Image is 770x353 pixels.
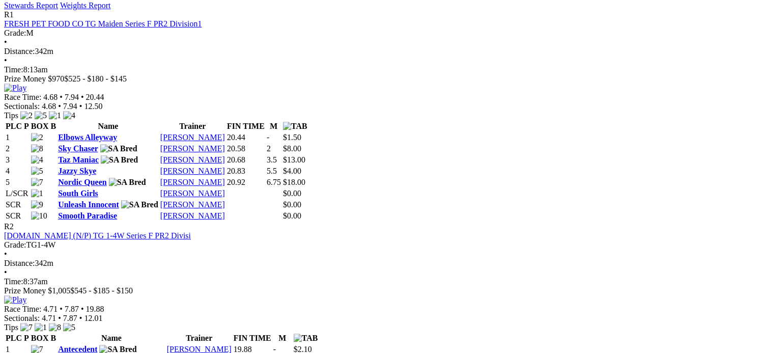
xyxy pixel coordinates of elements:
img: SA Bred [109,178,146,187]
th: M [273,333,292,343]
span: • [58,314,61,322]
div: TG1-4W [4,240,766,250]
span: B [50,122,56,130]
img: 7 [20,323,33,332]
span: • [79,102,82,111]
text: - [267,133,269,142]
span: 4.71 [43,305,58,313]
div: 342m [4,47,766,56]
img: TAB [283,122,307,131]
a: [PERSON_NAME] [160,167,225,175]
span: $18.00 [283,178,305,186]
span: • [4,38,7,46]
span: 12.50 [84,102,102,111]
td: 5 [5,177,30,187]
span: BOX [31,334,49,342]
span: • [81,93,84,101]
a: [PERSON_NAME] [160,155,225,164]
img: Play [4,84,26,93]
span: 4.68 [42,102,56,111]
span: PLC [6,334,22,342]
span: Distance: [4,259,35,267]
td: 20.58 [226,144,265,154]
span: Time: [4,65,23,74]
div: 8:37am [4,277,766,286]
span: • [81,305,84,313]
div: 8:13am [4,65,766,74]
span: Time: [4,277,23,286]
span: • [60,93,63,101]
img: 5 [35,111,47,120]
span: Tips [4,111,18,120]
span: P [24,122,29,130]
img: 7 [31,178,43,187]
span: 12.01 [84,314,102,322]
span: • [4,250,7,258]
img: 8 [31,144,43,153]
img: SA Bred [101,155,138,165]
span: • [58,102,61,111]
td: 1 [5,132,30,143]
span: R2 [4,222,14,231]
img: 5 [31,167,43,176]
div: M [4,29,766,38]
span: Tips [4,323,18,332]
text: 3.5 [267,155,277,164]
a: [DOMAIN_NAME] (N/P) TG 1-4W Series F PR2 Divisi [4,231,191,240]
span: $8.00 [283,144,301,153]
a: Stewards Report [4,1,58,10]
td: 4 [5,166,30,176]
span: B [50,334,56,342]
span: Sectionals: [4,102,40,111]
img: 2 [31,133,43,142]
span: Grade: [4,240,26,249]
span: Sectionals: [4,314,40,322]
text: 2 [267,144,271,153]
span: Grade: [4,29,26,37]
td: 20.68 [226,155,265,165]
td: L/SCR [5,188,30,199]
th: FIN TIME [233,333,272,343]
a: Jazzy Skye [58,167,96,175]
span: P [24,334,29,342]
a: Unleash Innocent [58,200,119,209]
img: 2 [20,111,33,120]
span: $1.50 [283,133,301,142]
span: 7.94 [63,102,77,111]
a: [PERSON_NAME] [160,200,225,209]
img: 9 [31,200,43,209]
span: PLC [6,122,22,130]
img: SA Bred [121,200,158,209]
div: Prize Money $1,005 [4,286,766,295]
th: Name [58,121,159,131]
span: 20.44 [86,93,104,101]
span: BOX [31,122,49,130]
img: 8 [49,323,61,332]
a: Nordic Queen [58,178,107,186]
span: Race Time: [4,93,41,101]
div: Prize Money $970 [4,74,766,84]
img: 1 [31,189,43,198]
a: [PERSON_NAME] [160,189,225,198]
text: 5.5 [267,167,277,175]
td: SCR [5,200,30,210]
td: 3 [5,155,30,165]
span: $4.00 [283,167,301,175]
a: Smooth Paradise [58,211,117,220]
span: $0.00 [283,200,301,209]
span: Race Time: [4,305,41,313]
span: • [4,268,7,277]
img: 10 [31,211,47,221]
td: 20.44 [226,132,265,143]
img: 4 [63,111,75,120]
span: 19.88 [86,305,104,313]
img: TAB [294,334,318,343]
span: • [60,305,63,313]
span: • [79,314,82,322]
span: 4.68 [43,93,58,101]
th: FIN TIME [226,121,265,131]
img: SA Bred [100,144,137,153]
span: $525 - $180 - $145 [64,74,127,83]
span: Distance: [4,47,35,56]
img: 4 [31,155,43,165]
